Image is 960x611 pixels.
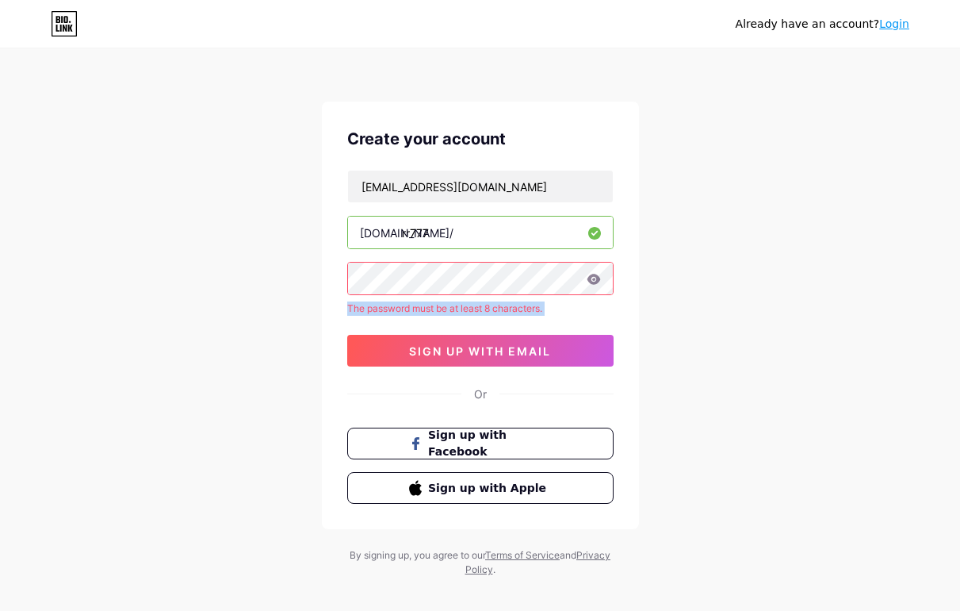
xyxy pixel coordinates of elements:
div: Or [474,386,487,402]
button: Sign up with Facebook [347,428,614,459]
a: Login [879,17,909,30]
button: Sign up with Apple [347,472,614,504]
div: [DOMAIN_NAME]/ [360,225,453,241]
span: sign up with email [409,344,551,358]
div: The password must be at least 8 characters. [347,302,614,316]
span: Sign up with Apple [428,480,551,497]
div: Create your account [347,127,614,151]
button: sign up with email [347,335,614,367]
input: username [348,217,613,248]
div: Already have an account? [736,16,909,33]
input: Email [348,171,613,202]
span: Sign up with Facebook [428,427,551,460]
div: By signing up, you agree to our and . [346,548,615,577]
a: Terms of Service [485,549,560,561]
